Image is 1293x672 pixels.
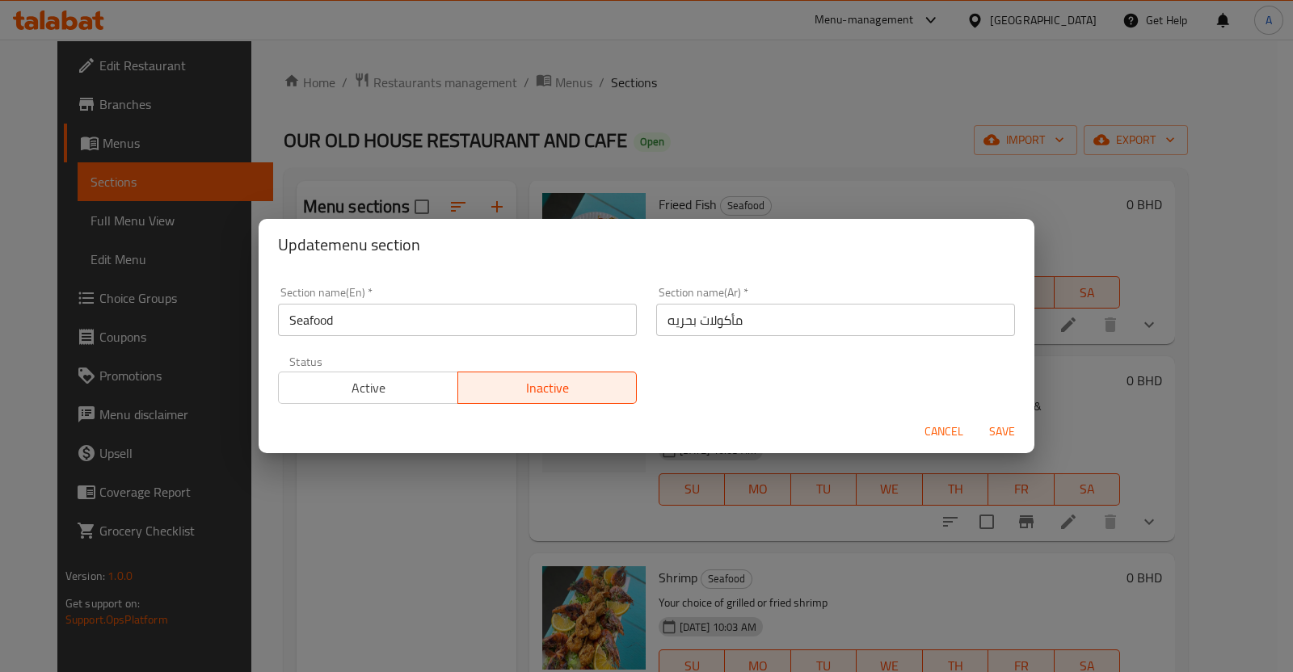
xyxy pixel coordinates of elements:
button: Inactive [457,372,638,404]
span: Active [285,376,452,400]
span: Cancel [924,422,963,442]
button: Save [976,417,1028,447]
input: Please enter section name(ar) [656,304,1015,336]
h2: Update menu section [278,232,1015,258]
span: Inactive [465,376,631,400]
input: Please enter section name(en) [278,304,637,336]
button: Cancel [918,417,970,447]
button: Active [278,372,458,404]
span: Save [983,422,1021,442]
